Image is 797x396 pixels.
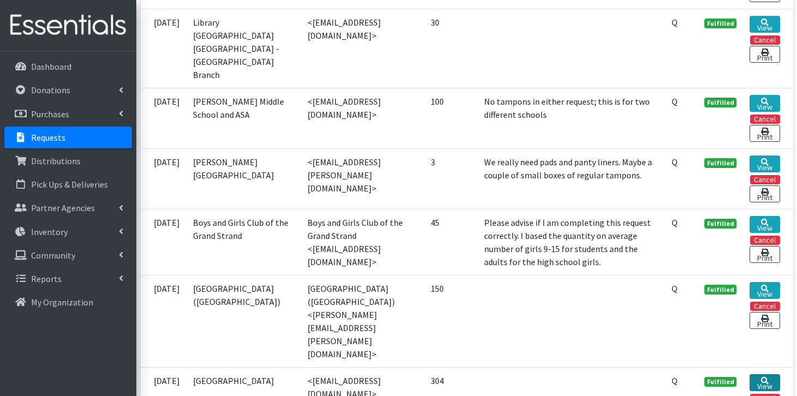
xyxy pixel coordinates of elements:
[31,202,95,213] p: Partner Agencies
[424,9,478,88] td: 30
[4,150,132,172] a: Distributions
[31,85,70,95] p: Donations
[4,127,132,148] a: Requests
[478,88,665,148] td: No tampons in either request; this is for two different schools
[301,275,424,367] td: [GEOGRAPHIC_DATA] ([GEOGRAPHIC_DATA]) <[PERSON_NAME][EMAIL_ADDRESS][PERSON_NAME][DOMAIN_NAME]>
[186,209,301,275] td: Boys and Girls Club of the Grand Strand
[478,148,665,209] td: We really need pads and panty liners. Maybe a couple of small boxes of regular tampons.
[31,273,62,284] p: Reports
[186,275,301,367] td: [GEOGRAPHIC_DATA] ([GEOGRAPHIC_DATA])
[750,246,780,263] a: Print
[4,244,132,266] a: Community
[301,88,424,148] td: <[EMAIL_ADDRESS][DOMAIN_NAME]>
[4,56,132,77] a: Dashboard
[4,291,132,313] a: My Organization
[750,236,780,245] button: Cancel
[424,88,478,148] td: 100
[301,148,424,209] td: <[EMAIL_ADDRESS][PERSON_NAME][DOMAIN_NAME]>
[4,103,132,125] a: Purchases
[141,209,186,275] td: [DATE]
[750,95,780,112] a: View
[750,312,780,329] a: Print
[141,275,186,367] td: [DATE]
[750,46,780,63] a: Print
[301,209,424,275] td: Boys and Girls Club of the Grand Strand <[EMAIL_ADDRESS][DOMAIN_NAME]>
[4,268,132,290] a: Reports
[750,35,780,45] button: Cancel
[750,282,780,299] a: View
[704,19,737,28] span: Fulfilled
[424,209,478,275] td: 45
[186,88,301,148] td: [PERSON_NAME] Middle School and ASA
[750,185,780,202] a: Print
[4,173,132,195] a: Pick Ups & Deliveries
[672,283,678,294] abbr: Quantity
[424,148,478,209] td: 3
[141,88,186,148] td: [DATE]
[31,179,108,190] p: Pick Ups & Deliveries
[141,9,186,88] td: [DATE]
[186,148,301,209] td: [PERSON_NAME][GEOGRAPHIC_DATA]
[750,216,780,233] a: View
[750,374,780,391] a: View
[31,61,71,72] p: Dashboard
[750,125,780,142] a: Print
[672,217,678,228] abbr: Quantity
[704,285,737,295] span: Fulfilled
[704,98,737,107] span: Fulfilled
[750,302,780,311] button: Cancel
[478,209,665,275] td: Please advise if I am completing this request correctly. I based the quantity on average number o...
[141,148,186,209] td: [DATE]
[4,79,132,101] a: Donations
[750,16,780,33] a: View
[4,197,132,219] a: Partner Agencies
[704,377,737,387] span: Fulfilled
[672,375,678,386] abbr: Quantity
[424,275,478,367] td: 150
[750,115,780,124] button: Cancel
[672,96,678,107] abbr: Quantity
[31,109,69,119] p: Purchases
[31,132,65,143] p: Requests
[31,226,68,237] p: Inventory
[301,9,424,88] td: <[EMAIL_ADDRESS][DOMAIN_NAME]>
[704,219,737,229] span: Fulfilled
[4,7,132,44] img: HumanEssentials
[31,297,93,308] p: My Organization
[750,175,780,184] button: Cancel
[672,17,678,28] abbr: Quantity
[31,250,75,261] p: Community
[4,221,132,243] a: Inventory
[186,9,301,88] td: Library [GEOGRAPHIC_DATA] [GEOGRAPHIC_DATA] - [GEOGRAPHIC_DATA] Branch
[750,155,780,172] a: View
[704,158,737,168] span: Fulfilled
[672,157,678,167] abbr: Quantity
[31,155,81,166] p: Distributions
